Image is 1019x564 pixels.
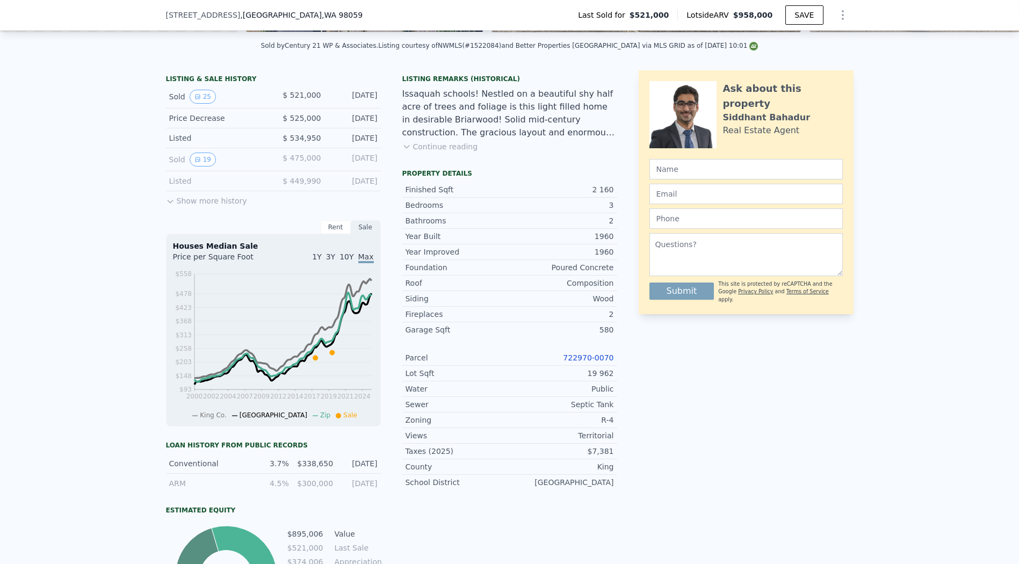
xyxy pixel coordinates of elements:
[330,90,378,104] div: [DATE]
[179,386,192,394] tspan: $93
[785,5,823,25] button: SAVE
[166,10,241,20] span: [STREET_ADDRESS]
[649,184,843,204] input: Email
[295,478,333,489] div: $300,000
[330,133,378,143] div: [DATE]
[406,215,510,226] div: Bathrooms
[220,393,236,400] tspan: 2004
[322,11,363,19] span: , WA 98059
[406,352,510,363] div: Parcel
[175,290,192,298] tspan: $478
[175,345,192,352] tspan: $258
[402,75,617,83] div: Listing Remarks (Historical)
[330,176,378,186] div: [DATE]
[251,478,288,489] div: 4.5%
[406,200,510,211] div: Bedrooms
[203,393,220,400] tspan: 2002
[510,247,614,257] div: 1960
[510,184,614,195] div: 2 160
[510,262,614,273] div: Poured Concrete
[251,458,288,469] div: 3.7%
[406,293,510,304] div: Siding
[832,4,854,26] button: Show Options
[510,309,614,320] div: 2
[173,251,273,269] div: Price per Square Foot
[295,458,333,469] div: $338,650
[270,393,287,400] tspan: 2012
[320,393,337,400] tspan: 2019
[190,153,216,167] button: View historical data
[283,91,321,99] span: $ 521,000
[510,415,614,425] div: R-4
[333,542,381,554] td: Last Sale
[240,411,307,419] span: [GEOGRAPHIC_DATA]
[169,478,245,489] div: ARM
[686,10,733,20] span: Lotside ARV
[175,304,192,312] tspan: $423
[406,231,510,242] div: Year Built
[738,288,773,294] a: Privacy Policy
[649,208,843,229] input: Phone
[200,411,227,419] span: King Co.
[406,384,510,394] div: Water
[339,458,377,469] div: [DATE]
[287,542,324,554] td: $521,000
[723,111,811,124] div: Siddhant Bahadur
[406,415,510,425] div: Zoning
[723,124,800,137] div: Real Estate Agent
[240,10,363,20] span: , [GEOGRAPHIC_DATA]
[175,270,192,278] tspan: $558
[354,393,371,400] tspan: 2024
[718,280,842,303] div: This site is protected by reCAPTCHA and the Google and apply.
[330,113,378,124] div: [DATE]
[510,430,614,441] div: Territorial
[749,42,758,50] img: NWMLS Logo
[333,528,381,540] td: Value
[287,393,303,400] tspan: 2014
[283,177,321,185] span: $ 449,990
[287,528,324,540] td: $895,006
[510,368,614,379] div: 19 962
[326,252,335,261] span: 3Y
[190,90,216,104] button: View historical data
[169,458,245,469] div: Conventional
[175,372,192,380] tspan: $148
[406,461,510,472] div: County
[786,288,829,294] a: Terms of Service
[406,368,510,379] div: Lot Sqft
[402,169,617,178] div: Property details
[173,241,374,251] div: Houses Median Sale
[733,11,773,19] span: $958,000
[649,159,843,179] input: Name
[630,10,669,20] span: $521,000
[510,384,614,394] div: Public
[175,317,192,325] tspan: $368
[261,42,379,49] div: Sold by Century 21 WP & Associates .
[166,191,247,206] button: Show more history
[166,75,381,85] div: LISTING & SALE HISTORY
[406,477,510,488] div: School District
[406,324,510,335] div: Garage Sqft
[510,461,614,472] div: King
[321,220,351,234] div: Rent
[510,231,614,242] div: 1960
[563,353,613,362] a: 722970-0070
[169,90,265,104] div: Sold
[175,331,192,339] tspan: $313
[510,477,614,488] div: [GEOGRAPHIC_DATA]
[320,411,330,419] span: Zip
[406,184,510,195] div: Finished Sqft
[406,309,510,320] div: Fireplaces
[339,252,353,261] span: 10Y
[166,441,381,450] div: Loan history from public records
[723,81,843,111] div: Ask about this property
[283,154,321,162] span: $ 475,000
[339,478,377,489] div: [DATE]
[402,141,478,152] button: Continue reading
[330,153,378,167] div: [DATE]
[169,176,265,186] div: Listed
[510,293,614,304] div: Wood
[510,324,614,335] div: 580
[236,393,253,400] tspan: 2007
[510,215,614,226] div: 2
